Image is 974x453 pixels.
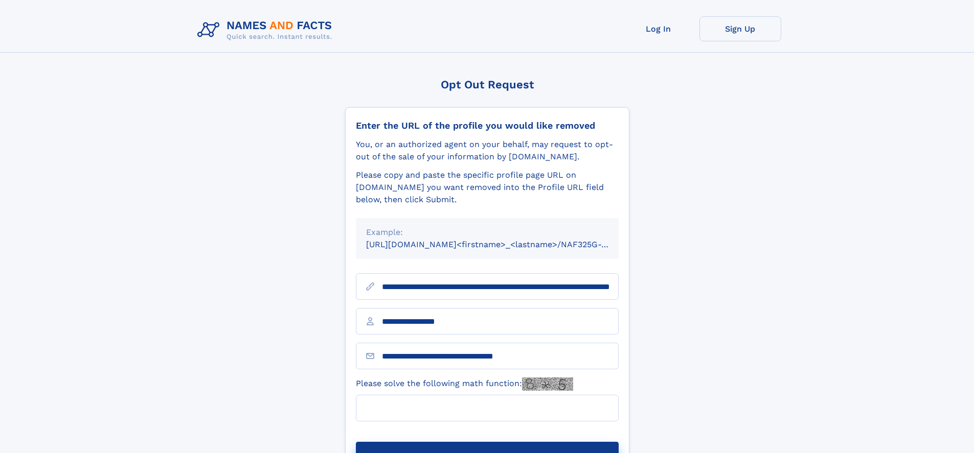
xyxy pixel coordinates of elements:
[699,16,781,41] a: Sign Up
[345,78,629,91] div: Opt Out Request
[356,120,619,131] div: Enter the URL of the profile you would like removed
[366,240,638,249] small: [URL][DOMAIN_NAME]<firstname>_<lastname>/NAF325G-xxxxxxxx
[356,169,619,206] div: Please copy and paste the specific profile page URL on [DOMAIN_NAME] you want removed into the Pr...
[618,16,699,41] a: Log In
[193,16,341,44] img: Logo Names and Facts
[356,138,619,163] div: You, or an authorized agent on your behalf, may request to opt-out of the sale of your informatio...
[366,226,608,239] div: Example:
[356,377,573,391] label: Please solve the following math function:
